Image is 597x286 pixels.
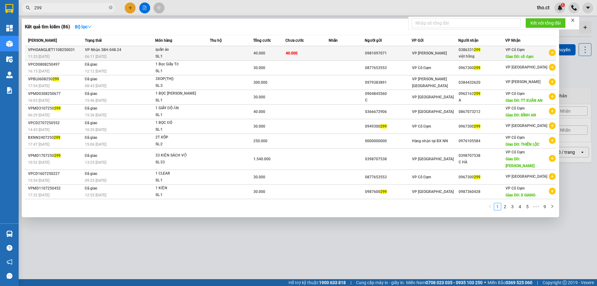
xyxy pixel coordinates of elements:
span: 299 [54,135,60,140]
span: left [488,204,492,208]
div: 0979383891 [365,79,411,86]
span: Giao DĐ: TT XUÂN AN [506,98,543,103]
img: logo-vxr [5,4,13,13]
span: 40.000 [253,110,265,114]
span: VP Nhận [505,38,521,43]
span: Đã giao [85,135,98,140]
span: plus-circle [549,78,556,85]
span: 30.000 [253,95,265,99]
span: Tổng cước [253,38,271,43]
span: Đã giao [85,186,98,190]
div: VPHOANGLIET1108250031 [28,47,83,53]
img: warehouse-icon [6,72,13,78]
span: close-circle [109,6,113,9]
span: VP Cổ Đạm [506,135,525,140]
span: 16:15 [DATE] [28,69,49,73]
div: C [365,97,411,104]
li: 9 [541,203,548,210]
span: plus-circle [549,108,556,115]
span: 299 [380,124,387,129]
span: 16:03 [DATE] [28,98,49,103]
span: close-circle [109,5,113,11]
div: SL: 1 [155,97,202,104]
div: C HÀ [459,159,505,166]
span: 250.000 [253,139,267,143]
div: A [459,97,505,104]
div: quần áo [155,46,202,53]
span: Giao DĐ: X GIANG [506,193,536,197]
h3: Kết quả tìm kiếm ( 86 ) [25,24,70,30]
span: question-circle [7,245,12,251]
input: Tìm tên, số ĐT hoặc mã đơn [34,4,108,11]
div: VPCD0808250497 [28,61,83,68]
span: VP [GEOGRAPHIC_DATA] [412,110,454,114]
span: Trạng thái [85,38,102,43]
span: 17:32 [DATE] [28,193,49,197]
span: 1.540.000 [253,157,271,161]
div: 1 KIỆN [155,185,202,192]
div: 0967300 [459,65,505,71]
span: plus-circle [549,49,556,56]
div: 0398707538 [459,152,505,159]
div: 1 CLEAR [155,170,202,177]
div: SL: 1 [155,126,202,133]
span: Kết nối tổng đài [530,20,561,26]
a: 9 [541,203,548,210]
span: plus-circle [549,188,556,195]
a: 1 [494,203,501,210]
input: Nhập số tổng đài [412,18,521,28]
li: Previous Page [486,203,494,210]
span: plus-circle [549,122,556,129]
span: 17:47 [DATE] [28,142,49,147]
span: Giao DĐ: BÌNH AN [506,113,536,117]
div: 0398707538 [365,156,411,162]
img: dashboard-icon [6,25,13,31]
div: 1 BỌC [PERSON_NAME] [155,90,202,97]
span: VP [GEOGRAPHIC_DATA] [412,95,454,99]
span: Đã giao [85,171,98,176]
span: VP Cổ Đạm [506,48,525,52]
li: 3 [509,203,516,210]
span: VP [PERSON_NAME] [506,80,540,84]
span: right [550,204,554,208]
span: ••• [531,203,541,210]
span: 30.000 [253,66,265,70]
div: 0987600 [365,189,411,195]
span: VP Gửi [412,38,423,43]
span: VP [GEOGRAPHIC_DATA] [506,174,547,179]
span: VP Cổ Đạm [506,106,525,110]
span: Đã giao [85,106,98,110]
a: 4 [516,203,523,210]
span: VP [GEOGRAPHIC_DATA] [506,65,547,69]
div: 0976105584 [459,138,505,144]
span: 299 [53,77,59,81]
div: 2T XỐP [155,134,202,141]
span: 30.000 [253,190,265,194]
strong: Bộ lọc [75,24,92,29]
span: Đã giao [85,153,98,158]
span: 30.000 [253,175,265,179]
div: VPMD1107250452 [28,185,83,192]
span: Người nhận [458,38,479,43]
span: 299 [474,124,480,129]
span: VP [GEOGRAPHIC_DATA] [412,190,454,194]
img: warehouse-icon [6,231,13,237]
a: 2 [502,203,508,210]
div: SL: 1 [155,112,202,119]
span: plus-circle [549,93,556,100]
span: 299 [474,48,480,52]
div: 0867073212 [459,109,505,115]
div: 0949300 [365,123,411,130]
span: VP [PERSON_NAME] [412,51,447,55]
div: 0877653553 [365,174,411,181]
span: Món hàng [155,38,172,43]
span: 15:06 [DATE] [85,142,106,147]
span: 09:25 [DATE] [85,178,106,183]
span: 12:12 [DATE] [85,69,106,73]
li: Next 5 Pages [531,203,541,210]
div: VPBL0608250 [28,76,83,82]
div: 0962162 [459,91,505,97]
span: Đã giao [85,91,98,96]
span: 299 [474,66,480,70]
